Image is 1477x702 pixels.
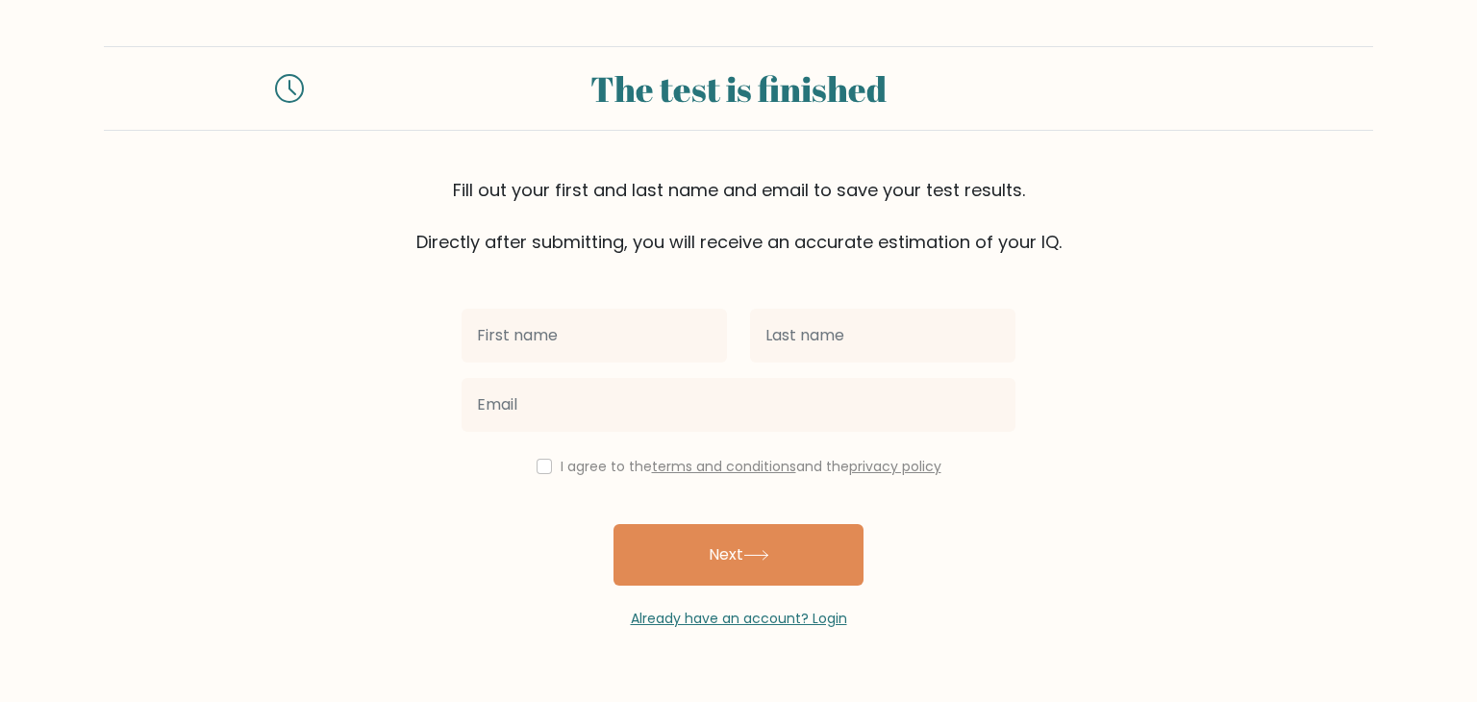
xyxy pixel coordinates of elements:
[631,609,847,628] a: Already have an account? Login
[104,177,1373,255] div: Fill out your first and last name and email to save your test results. Directly after submitting,...
[561,457,941,476] label: I agree to the and the
[613,524,864,586] button: Next
[652,457,796,476] a: terms and conditions
[327,63,1150,114] div: The test is finished
[849,457,941,476] a: privacy policy
[462,309,727,363] input: First name
[462,378,1015,432] input: Email
[750,309,1015,363] input: Last name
